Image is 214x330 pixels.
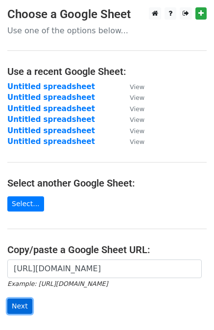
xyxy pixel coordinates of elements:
small: View [130,83,144,91]
input: Paste your Google Sheet URL here [7,259,202,278]
a: View [120,137,144,146]
h4: Select another Google Sheet: [7,177,207,189]
a: Untitled spreadsheet [7,82,95,91]
small: View [130,105,144,113]
h3: Choose a Google Sheet [7,7,207,22]
a: View [120,126,144,135]
a: Untitled spreadsheet [7,104,95,113]
a: Untitled spreadsheet [7,137,95,146]
p: Use one of the options below... [7,25,207,36]
a: View [120,82,144,91]
a: View [120,115,144,124]
small: View [130,138,144,145]
small: Example: [URL][DOMAIN_NAME] [7,280,108,287]
a: View [120,93,144,102]
a: Select... [7,196,44,212]
iframe: Chat Widget [165,283,214,330]
a: Untitled spreadsheet [7,93,95,102]
h4: Copy/paste a Google Sheet URL: [7,244,207,256]
input: Next [7,299,32,314]
a: Untitled spreadsheet [7,126,95,135]
a: Untitled spreadsheet [7,115,95,124]
a: View [120,104,144,113]
small: View [130,116,144,123]
small: View [130,127,144,135]
h4: Use a recent Google Sheet: [7,66,207,77]
small: View [130,94,144,101]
